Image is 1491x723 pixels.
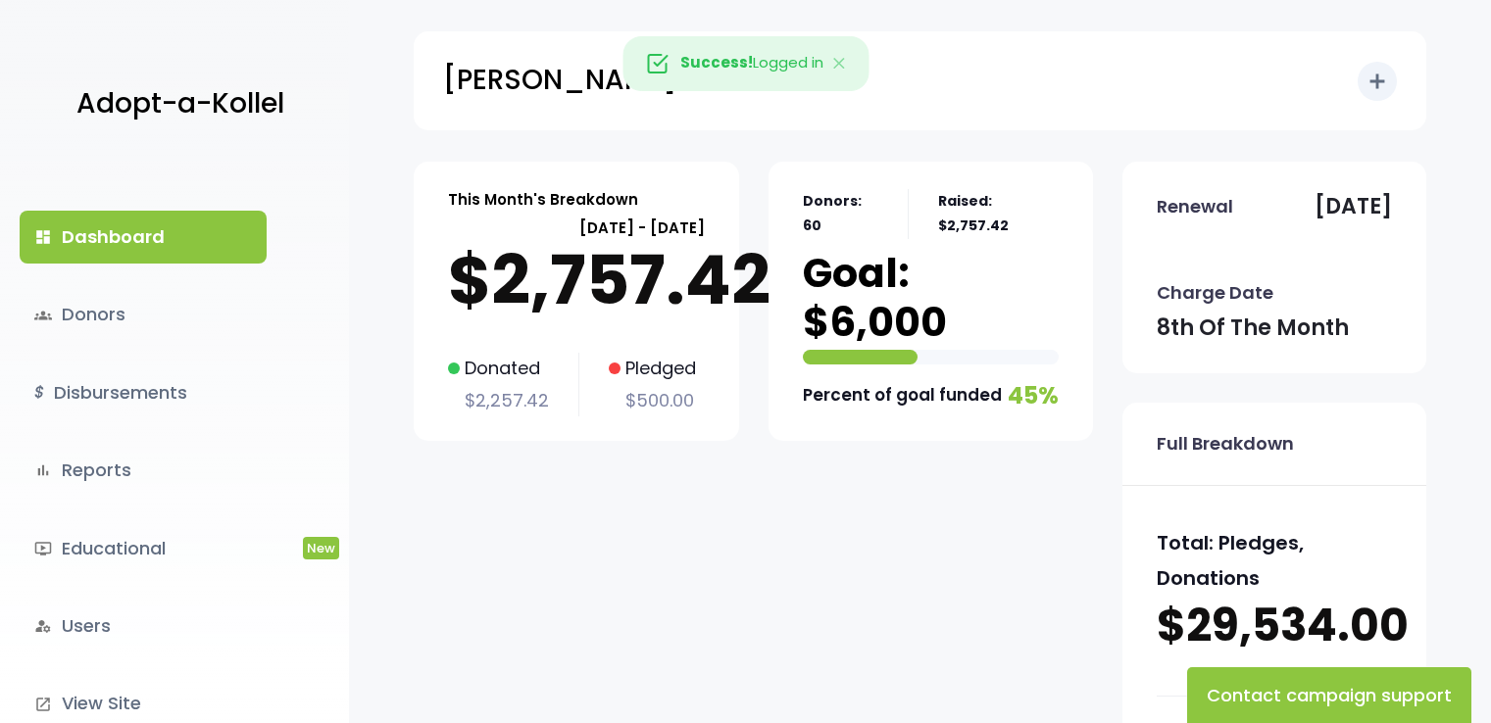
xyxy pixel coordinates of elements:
div: Logged in [622,36,869,91]
p: Raised: $2,757.42 [938,189,1059,238]
p: Full Breakdown [1157,428,1294,459]
a: $Disbursements [20,366,267,419]
p: Percent of goal funded [803,380,1002,410]
i: launch [34,696,52,713]
p: Charge Date [1157,277,1273,309]
p: Renewal [1157,191,1233,222]
p: Pledged [609,353,696,384]
p: Donors: 60 [803,189,879,238]
i: ondemand_video [34,540,52,557]
button: Contact campaign support [1187,667,1471,723]
i: dashboard [34,228,52,246]
p: Goal: $6,000 [803,249,1060,347]
i: $ [34,379,44,408]
p: Donated [448,353,549,384]
i: add [1366,70,1389,93]
i: manage_accounts [34,617,52,635]
a: Adopt-a-Kollel [67,57,284,152]
a: dashboardDashboard [20,211,267,264]
span: New [303,537,339,559]
strong: Success! [680,52,753,72]
p: 8th of the month [1157,309,1349,348]
p: This Month's Breakdown [448,186,638,213]
p: [PERSON_NAME] [443,56,676,105]
a: ondemand_videoEducationalNew [20,522,267,575]
p: [DATE] [1315,187,1392,226]
i: bar_chart [34,461,52,479]
span: groups [34,307,52,324]
p: $2,757.42 [448,241,705,319]
p: Total: Pledges, Donations [1157,525,1392,596]
p: $500.00 [609,385,696,416]
a: bar_chartReports [20,444,267,497]
button: add [1358,62,1397,101]
p: Adopt-a-Kollel [76,79,284,128]
p: [DATE] - [DATE] [448,215,705,241]
a: manage_accountsUsers [20,600,267,652]
p: $29,534.00 [1157,596,1392,656]
a: groupsDonors [20,288,267,341]
p: $2,257.42 [448,385,549,416]
button: Close [812,37,869,90]
p: 45% [1008,374,1059,416]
